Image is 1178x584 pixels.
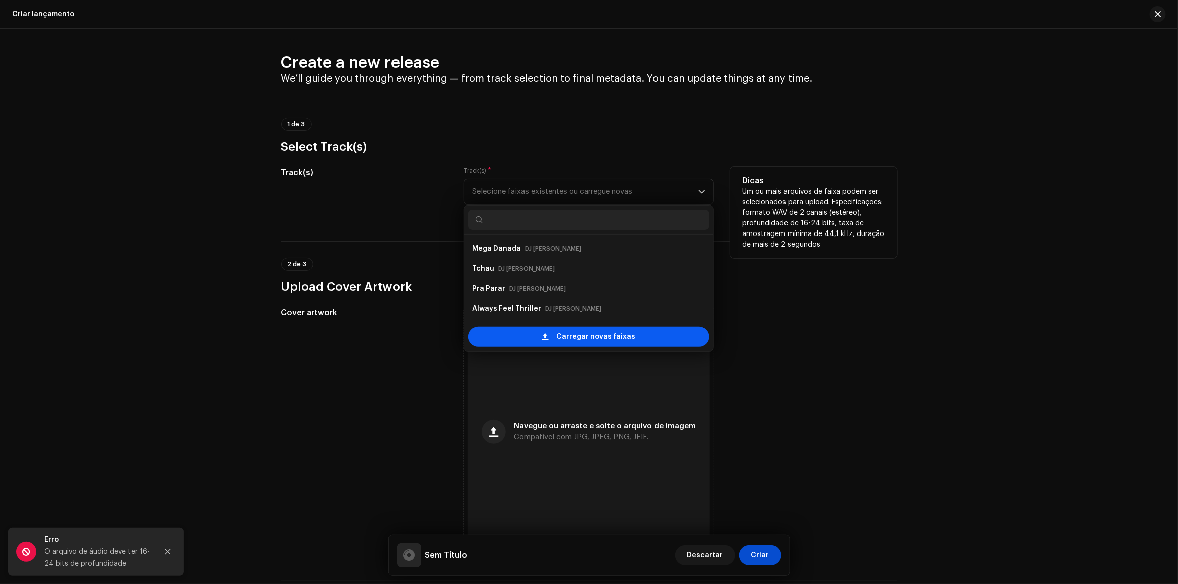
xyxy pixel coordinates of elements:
[425,549,468,561] h5: Sem Título
[498,264,555,274] small: DJ [PERSON_NAME]
[281,53,897,73] h2: Create a new release
[545,304,601,314] small: DJ [PERSON_NAME]
[472,241,521,257] strong: Mega Danada
[739,545,781,565] button: Criar
[281,279,897,295] h3: Upload Cover Artwork
[514,434,649,441] span: Compatível com JPG, JPEG, PNG, JFIF.
[468,259,709,279] li: Tchau
[464,167,491,175] label: Track(s)
[281,73,897,85] h4: We’ll guide you through everything — from track selection to final metadata. You can update thing...
[742,175,885,187] h5: Dicas
[472,179,698,204] span: Selecione faixas existentes ou carregue novas
[472,261,494,277] strong: Tchau
[675,545,735,565] button: Descartar
[557,327,636,347] span: Carregar novas faixas
[525,244,581,254] small: DJ [PERSON_NAME]
[281,139,897,155] h3: Select Track(s)
[288,121,305,127] span: 1 de 3
[472,281,505,297] strong: Pra Parar
[468,239,709,259] li: Mega Danada
[44,546,150,570] div: O arquivo de áudio deve ter 16-24 bits de profundidade
[751,545,769,565] span: Criar
[281,307,448,319] h5: Cover artwork
[509,284,566,294] small: DJ [PERSON_NAME]
[468,299,709,319] li: Always Feel Thriller
[44,534,150,546] div: Erro
[742,187,885,250] p: Um ou mais arquivos de faixa podem ser selecionados para upload. Especificações: formato WAV de 2...
[698,179,705,204] div: dropdown trigger
[464,235,713,323] ul: Option List
[472,301,541,317] strong: Always Feel Thriller
[687,545,723,565] span: Descartar
[158,542,178,562] button: Close
[468,279,709,299] li: Pra Parar
[288,261,307,267] span: 2 de 3
[281,167,448,179] h5: Track(s)
[514,423,696,430] span: Navegue ou arraste e solte o arquivo de imagem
